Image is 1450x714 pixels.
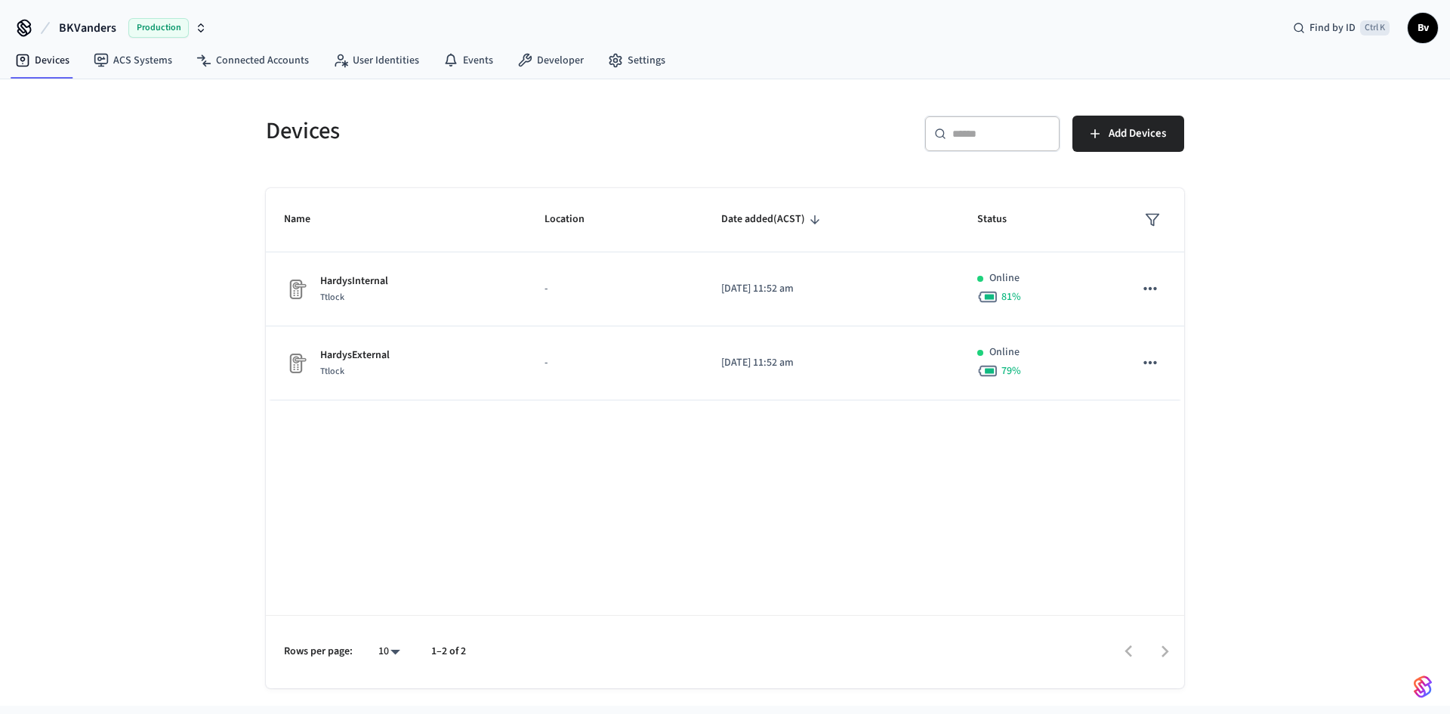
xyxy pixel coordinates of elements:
span: Location [545,208,604,231]
span: Add Devices [1109,124,1166,144]
p: 1–2 of 2 [431,644,466,660]
p: HardysInternal [320,274,388,289]
p: Rows per page: [284,644,353,660]
p: Online [989,345,1020,360]
p: - [545,281,684,297]
a: Events [431,47,505,74]
p: Online [989,270,1020,286]
p: [DATE] 11:52 am [721,355,942,371]
h5: Devices [266,116,716,147]
a: Settings [596,47,677,74]
a: Devices [3,47,82,74]
p: - [545,355,684,371]
img: Placeholder Lock Image [284,277,308,301]
a: Connected Accounts [184,47,321,74]
div: 10 [371,641,407,663]
div: Find by IDCtrl K [1281,14,1402,42]
span: 81 % [1001,289,1021,304]
p: [DATE] 11:52 am [721,281,942,297]
a: ACS Systems [82,47,184,74]
p: HardysExternal [320,348,390,363]
button: Add Devices [1072,116,1184,152]
span: BKVanders [59,19,116,37]
span: Ttlock [320,365,344,378]
span: Ctrl K [1360,20,1390,36]
span: Bv [1409,14,1436,42]
button: Bv [1408,13,1438,43]
span: Status [977,208,1026,231]
a: User Identities [321,47,431,74]
span: Date added(ACST) [721,208,825,231]
span: Name [284,208,330,231]
table: sticky table [266,188,1184,400]
span: Production [128,18,189,38]
img: SeamLogoGradient.69752ec5.svg [1414,675,1432,699]
span: Ttlock [320,291,344,304]
span: 79 % [1001,363,1021,379]
img: Placeholder Lock Image [284,351,308,376]
span: Find by ID [1310,20,1356,36]
a: Developer [505,47,596,74]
